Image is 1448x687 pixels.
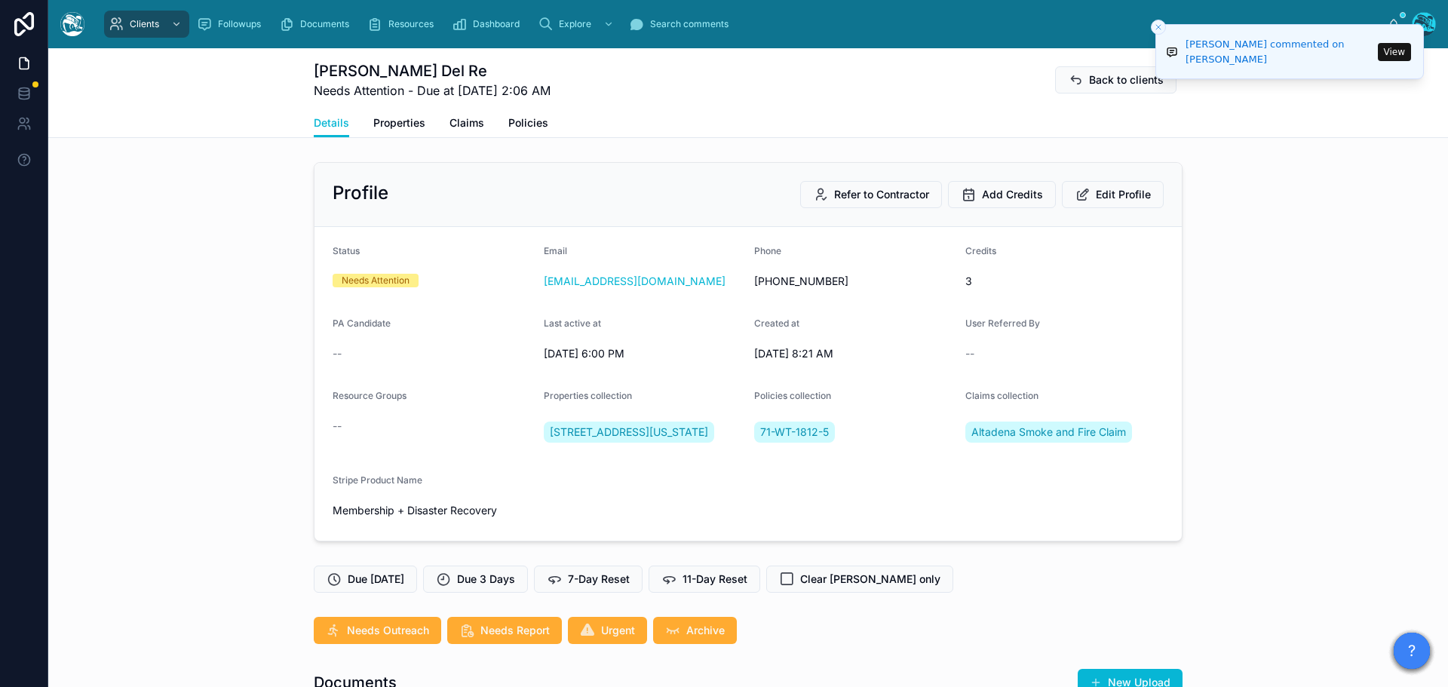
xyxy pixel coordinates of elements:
[130,18,159,30] span: Clients
[423,566,528,593] button: Due 3 Days
[192,11,271,38] a: Followups
[800,181,942,208] button: Refer to Contractor
[104,11,189,38] a: Clients
[800,572,940,587] span: Clear [PERSON_NAME] only
[1394,633,1430,669] button: ?
[544,390,632,401] span: Properties collection
[544,317,601,329] span: Last active at
[965,245,996,256] span: Credits
[754,422,835,443] a: 71-WT-1812-5
[363,11,444,38] a: Resources
[447,617,562,644] button: Needs Report
[533,11,621,38] a: Explore
[754,245,781,256] span: Phone
[650,18,729,30] span: Search comments
[314,115,349,130] span: Details
[333,181,388,205] h2: Profile
[653,617,737,644] button: Archive
[965,390,1038,401] span: Claims collection
[1096,187,1151,202] span: Edit Profile
[342,274,410,287] div: Needs Attention
[965,346,974,361] span: --
[314,109,349,138] a: Details
[982,187,1043,202] span: Add Credits
[1062,181,1164,208] button: Edit Profile
[601,623,635,638] span: Urgent
[1151,20,1166,35] button: Close toast
[314,60,551,81] h1: [PERSON_NAME] Del Re
[965,274,1164,289] span: 3
[275,11,360,38] a: Documents
[544,274,726,289] a: [EMAIL_ADDRESS][DOMAIN_NAME]
[348,572,404,587] span: Due [DATE]
[624,11,739,38] a: Search comments
[754,346,953,361] span: [DATE] 8:21 AM
[508,115,548,130] span: Policies
[480,623,550,638] span: Needs Report
[508,109,548,140] a: Policies
[971,425,1126,440] span: Altadena Smoke and Fire Claim
[534,566,643,593] button: 7-Day Reset
[457,572,515,587] span: Due 3 Days
[568,572,630,587] span: 7-Day Reset
[333,503,532,518] span: Membership + Disaster Recovery
[333,317,391,329] span: PA Candidate
[1166,43,1178,61] img: Notification icon
[754,390,831,401] span: Policies collection
[373,109,425,140] a: Properties
[965,422,1132,443] a: Altadena Smoke and Fire Claim
[333,419,342,434] span: --
[683,572,747,587] span: 11-Day Reset
[1089,72,1164,87] span: Back to clients
[333,390,406,401] span: Resource Groups
[333,346,342,361] span: --
[1378,43,1411,61] button: View
[766,566,953,593] button: Clear [PERSON_NAME] only
[314,617,441,644] button: Needs Outreach
[1055,66,1176,94] button: Back to clients
[544,346,743,361] span: [DATE] 6:00 PM
[649,566,760,593] button: 11-Day Reset
[449,115,484,130] span: Claims
[388,18,434,30] span: Resources
[948,181,1056,208] button: Add Credits
[447,11,530,38] a: Dashboard
[568,617,647,644] button: Urgent
[1186,37,1373,66] div: [PERSON_NAME] commented on [PERSON_NAME]
[965,317,1040,329] span: User Referred By
[559,18,591,30] span: Explore
[333,245,360,256] span: Status
[218,18,261,30] span: Followups
[754,274,953,289] span: [PHONE_NUMBER]
[760,425,829,440] span: 71-WT-1812-5
[449,109,484,140] a: Claims
[314,81,551,100] span: Needs Attention - Due at [DATE] 2:06 AM
[333,474,422,486] span: Stripe Product Name
[473,18,520,30] span: Dashboard
[544,422,714,443] a: [STREET_ADDRESS][US_STATE]
[834,187,929,202] span: Refer to Contractor
[373,115,425,130] span: Properties
[97,8,1388,41] div: scrollable content
[550,425,708,440] span: [STREET_ADDRESS][US_STATE]
[544,245,567,256] span: Email
[60,12,84,36] img: App logo
[300,18,349,30] span: Documents
[754,317,799,329] span: Created at
[314,566,417,593] button: Due [DATE]
[686,623,725,638] span: Archive
[347,623,429,638] span: Needs Outreach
